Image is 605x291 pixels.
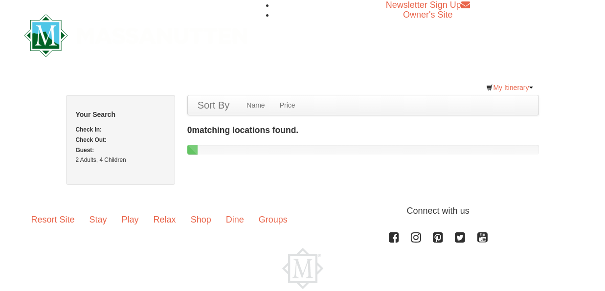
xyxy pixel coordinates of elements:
[187,125,539,135] h4: matching locations found.
[183,204,219,235] a: Shop
[146,204,183,235] a: Relax
[24,22,248,45] a: Massanutten Resort
[282,248,323,289] img: Massanutten Resort Logo
[187,125,192,135] span: 0
[403,10,452,20] a: Owner's Site
[76,155,165,165] div: 2 Adults, 4 Children
[219,204,251,235] a: Dine
[239,95,272,115] a: Name
[24,204,82,235] a: Resort Site
[251,204,295,235] a: Groups
[188,95,240,115] a: Sort By
[24,204,582,218] p: Connect with us
[114,204,146,235] a: Play
[76,136,107,143] strong: Check Out:
[82,204,114,235] a: Stay
[76,147,94,154] strong: Guest:
[76,126,102,133] strong: Check In:
[76,110,165,119] h5: Your Search
[480,80,539,95] a: My Itinerary
[24,14,248,57] img: Massanutten Resort Logo
[272,95,303,115] a: Price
